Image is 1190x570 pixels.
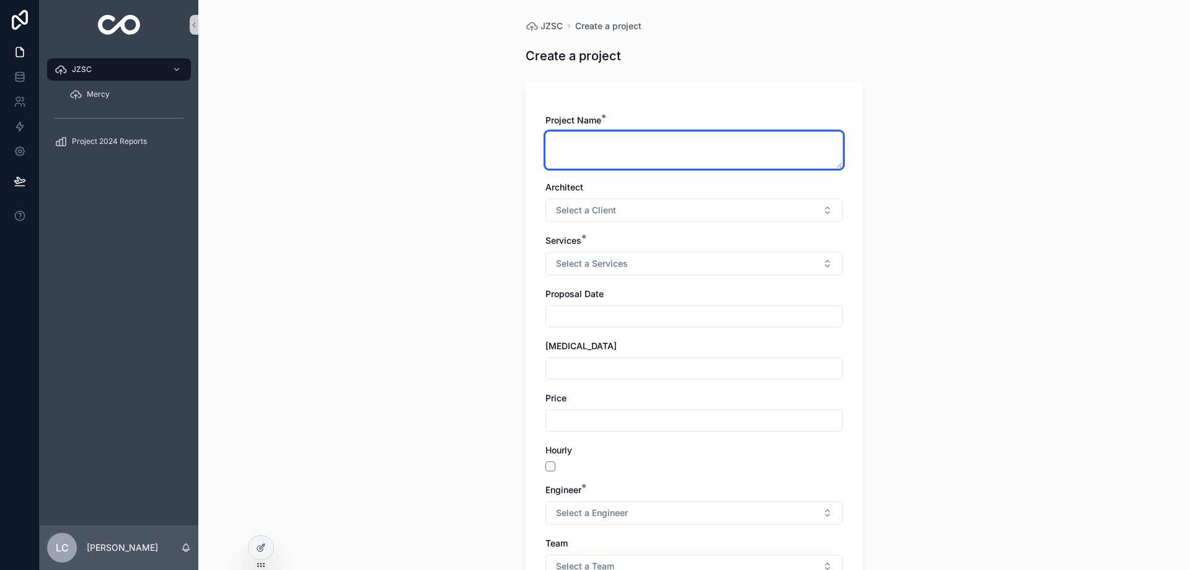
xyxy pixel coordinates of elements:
span: Services [545,235,581,246]
span: [MEDICAL_DATA] [545,341,617,351]
span: Select a Services [556,257,628,270]
button: Select Button [545,252,843,275]
span: JZSC [72,65,92,74]
span: Proposal Date [545,288,604,299]
span: LC [56,540,69,555]
a: JZSC [526,20,563,32]
span: Engineer [545,484,581,495]
span: Select a Client [556,204,616,216]
span: Team [545,538,568,548]
span: Price [545,393,566,403]
a: Create a project [575,20,641,32]
span: Project Name [545,115,601,125]
a: JZSC [47,58,191,81]
button: Select Button [545,198,843,222]
p: [PERSON_NAME] [87,541,158,554]
button: Select Button [545,501,843,525]
span: Mercy [87,89,110,99]
a: Mercy [62,83,191,105]
span: Select a Engineer [556,507,628,519]
a: Project 2024 Reports [47,130,191,153]
h1: Create a project [526,47,621,65]
span: JZSC [540,20,563,32]
img: App logo [98,15,141,35]
span: Architect [545,182,583,192]
span: Project 2024 Reports [72,136,147,146]
div: scrollable content [40,50,198,169]
span: Hourly [545,445,572,455]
